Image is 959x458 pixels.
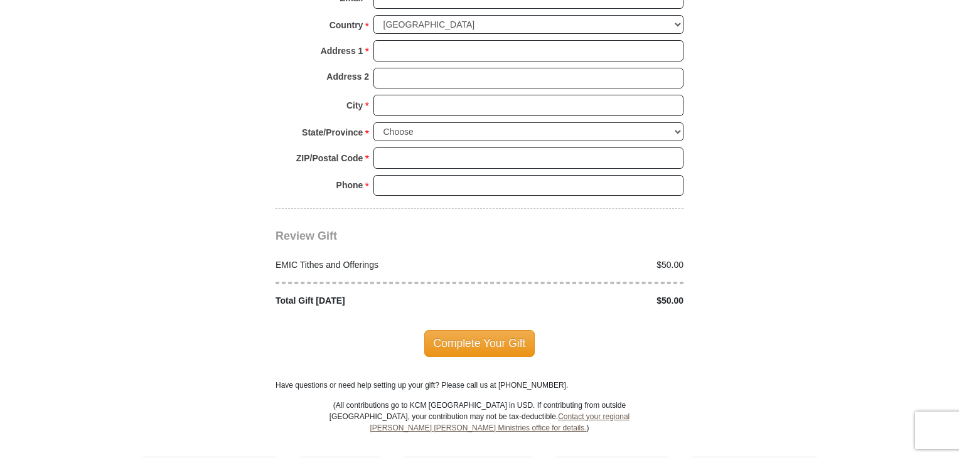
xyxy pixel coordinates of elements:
strong: Address 1 [321,42,363,60]
strong: Country [329,16,363,34]
strong: City [346,97,363,114]
div: $50.00 [479,258,690,272]
div: $50.00 [479,294,690,307]
strong: Address 2 [326,68,369,85]
strong: Phone [336,176,363,194]
span: Review Gift [276,230,337,242]
strong: State/Province [302,124,363,141]
p: (All contributions go to KCM [GEOGRAPHIC_DATA] in USD. If contributing from outside [GEOGRAPHIC_D... [329,400,630,456]
p: Have questions or need help setting up your gift? Please call us at [PHONE_NUMBER]. [276,380,683,391]
strong: ZIP/Postal Code [296,149,363,167]
span: Complete Your Gift [424,330,535,356]
div: EMIC Tithes and Offerings [269,258,480,272]
div: Total Gift [DATE] [269,294,480,307]
a: Contact your regional [PERSON_NAME] [PERSON_NAME] Ministries office for details. [370,412,630,432]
